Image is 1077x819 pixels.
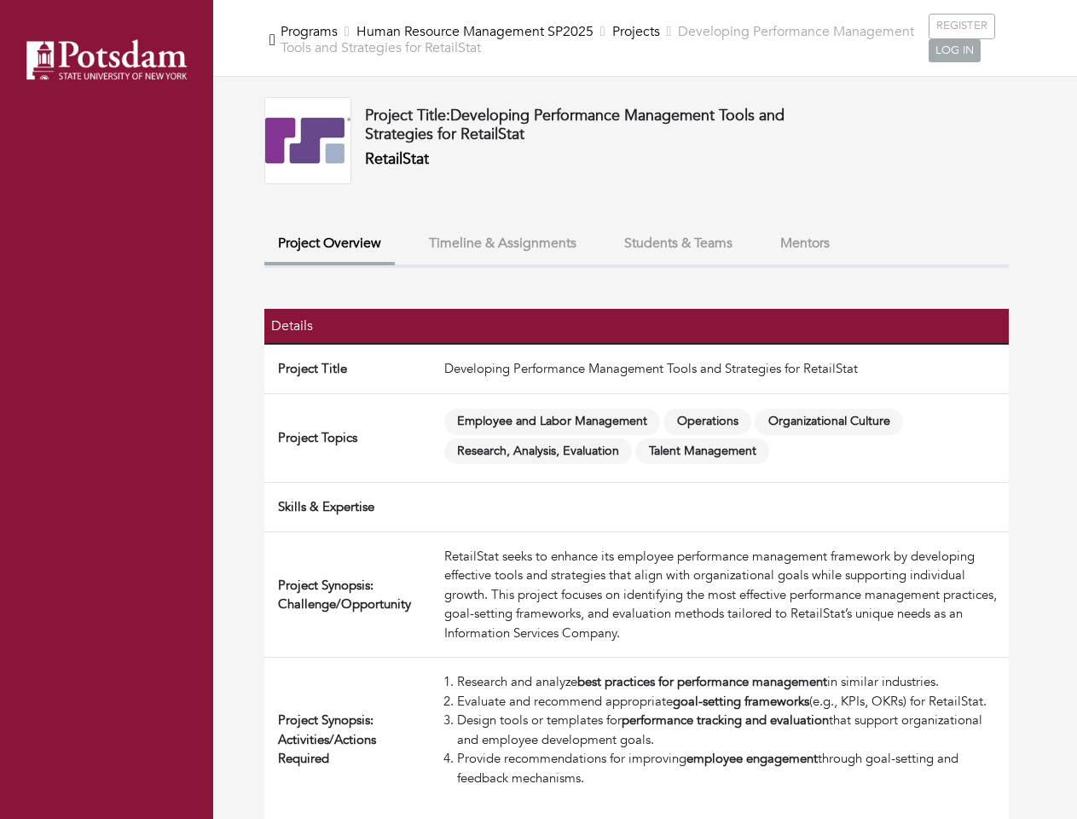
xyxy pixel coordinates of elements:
[612,22,660,41] a: Projects
[437,344,1009,393] td: Developing Performance Management Tools and Strategies for RetailStat
[457,692,1002,712] li: Evaluate and recommend appropriate (e.g., KPIs, OKRs) for RetailStat.
[264,531,437,658] td: Project Synopsis: Challenge/Opportunity
[17,30,196,89] img: potsdam_logo.png
[929,39,981,63] a: LOG IN
[635,439,769,465] span: Talent Management
[444,439,633,465] span: Research, Analysis, Evaluation
[577,673,827,690] strong: best practices for performance management
[929,14,995,39] a: REGISTER
[457,672,1002,692] li: Research and analyze in similar industries.
[444,547,1002,643] div: RetailStat seeks to enhance its employee performance management framework by developing effective...
[622,712,829,729] strong: performance tracking and evaluation
[264,344,437,393] td: Project Title
[611,225,746,262] button: Students & Teams
[444,409,661,435] span: Employee and Labor Management
[356,22,594,41] a: Human Resource Management SP2025
[264,393,437,483] td: Project Topics
[663,409,751,435] span: Operations
[686,750,818,767] strong: employee engagement
[264,483,437,532] td: Skills & Expertise
[457,749,1002,787] li: Provide recommendations for improving through goal-setting and feedback mechanisms.
[264,97,351,184] img: retailstat_logo.jpg
[365,148,429,170] a: RetailStat
[264,309,437,344] th: Details
[755,409,903,435] span: Organizational Culture
[365,107,785,143] h4: Project Title:
[457,711,1002,749] li: Design tools or templates for that support organizational and employee development goals.
[415,225,590,262] button: Timeline & Assignments
[673,693,809,710] strong: goal-setting frameworks
[767,225,843,262] button: Mentors
[281,22,338,41] a: Programs
[365,105,785,145] span: Developing Performance Management Tools and Strategies for RetailStat
[264,225,395,265] button: Project Overview
[281,22,915,57] span: Developing Performance Management Tools and Strategies for RetailStat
